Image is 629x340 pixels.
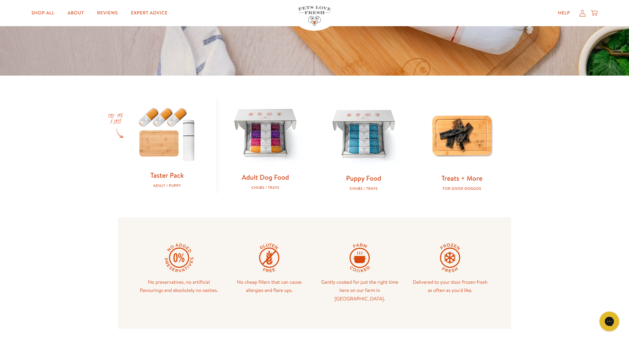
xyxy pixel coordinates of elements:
[325,187,402,191] div: Chubs / Trays
[126,7,173,20] a: Expert Advice
[320,278,400,303] p: Gently cooked for just the right time here on our farm in [GEOGRAPHIC_DATA].
[553,7,575,20] a: Help
[128,184,206,188] div: Adult / Puppy
[441,173,482,183] a: Treats + More
[242,172,289,182] a: Adult Dog Food
[410,278,490,295] p: Delivered to your door frozen fresh as often as you'd like.
[92,7,123,20] a: Reviews
[227,186,304,190] div: Chubs / Trays
[150,170,184,180] a: Taster Pack
[346,173,381,183] a: Puppy Food
[596,309,622,333] iframe: Gorgias live chat messenger
[229,278,309,295] p: No cheap fillers that can cause allergies and flare ups.
[62,7,89,20] a: About
[26,7,60,20] a: Shop All
[423,187,501,191] div: For good doggos
[139,278,219,295] p: No preservatives, no artificial flavourings and absolutely no nasties.
[298,6,331,26] img: Pets Love Fresh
